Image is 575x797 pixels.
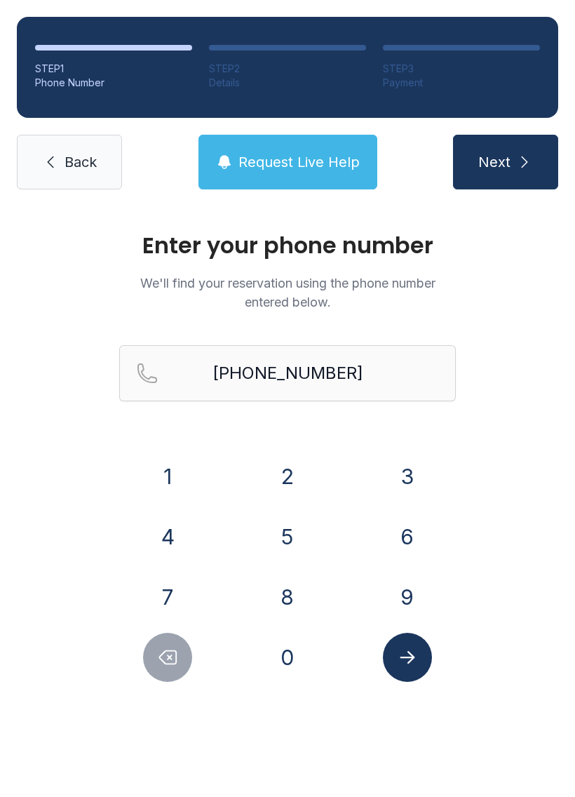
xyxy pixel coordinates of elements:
button: 9 [383,572,432,622]
p: We'll find your reservation using the phone number entered below. [119,274,456,312]
div: Details [209,76,366,90]
div: STEP 1 [35,62,192,76]
button: 0 [263,633,312,682]
button: 2 [263,452,312,501]
button: 3 [383,452,432,501]
div: Payment [383,76,540,90]
button: 8 [263,572,312,622]
button: 1 [143,452,192,501]
span: Next [478,152,510,172]
span: Request Live Help [238,152,360,172]
button: 6 [383,512,432,561]
button: 4 [143,512,192,561]
button: 7 [143,572,192,622]
span: Back [65,152,97,172]
button: 5 [263,512,312,561]
div: STEP 2 [209,62,366,76]
button: Submit lookup form [383,633,432,682]
button: Delete number [143,633,192,682]
h1: Enter your phone number [119,234,456,257]
div: STEP 3 [383,62,540,76]
div: Phone Number [35,76,192,90]
input: Reservation phone number [119,345,456,401]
